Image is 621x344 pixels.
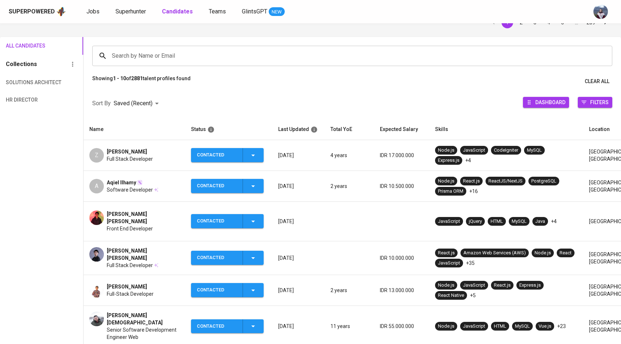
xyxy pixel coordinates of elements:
[191,319,264,333] button: Contacted
[242,7,285,16] a: GlintsGPT NEW
[6,78,45,87] span: Solutions Architect
[86,7,101,16] a: Jobs
[560,250,572,257] div: React
[463,147,485,154] div: JavaScript
[107,225,153,232] span: Front End Developer
[242,8,267,15] span: GlintsGPT
[197,283,237,297] div: Contacted
[92,75,191,88] p: Showing of talent profiles found
[9,8,55,16] div: Superpowered
[527,147,542,154] div: MySQL
[278,183,319,190] p: [DATE]
[325,119,374,140] th: Total YoE
[491,218,503,225] div: HTML
[330,183,368,190] p: 2 years
[494,282,511,289] div: React.js
[512,218,527,225] div: MySQL
[56,6,66,17] img: app logo
[380,183,423,190] p: IDR 10.500.000
[278,218,319,225] p: [DATE]
[113,75,126,81] b: 1 - 10
[84,119,185,140] th: Name
[115,8,146,15] span: Superhunter
[438,282,454,289] div: Node.js
[438,157,459,164] div: Express.js
[191,214,264,228] button: Contacted
[191,148,264,162] button: Contacted
[585,77,609,86] span: Clear All
[89,312,104,326] img: abcb93e0d47893dbdbc9afe73dca6f60.jpg
[515,323,530,330] div: MySQL
[429,119,583,140] th: Skills
[107,186,153,193] span: Software Developer
[185,119,272,140] th: Status
[89,210,104,225] img: 00e5efde7ceb1f0fa9571599b51e2c46.jpg
[438,250,455,257] div: React.js
[438,188,463,195] div: Prisma ORM
[539,323,551,330] div: Vue.js
[107,262,153,269] span: Full Stack Developer
[107,312,179,326] span: [PERSON_NAME][DEMOGRAPHIC_DATA]
[107,290,154,298] span: Full-Stack Developer
[380,287,423,294] p: IDR 13.000.000
[6,59,37,69] h6: Collections
[278,152,319,159] p: [DATE]
[86,8,100,15] span: Jobs
[463,178,480,185] div: React.js
[535,250,551,257] div: Node.js
[438,292,464,299] div: React Native
[197,319,237,333] div: Contacted
[469,218,482,225] div: jQuery
[6,95,45,105] span: HR Director
[107,283,147,290] span: [PERSON_NAME]
[272,119,325,140] th: Last Updated
[463,282,485,289] div: JavaScript
[590,97,609,107] span: Filters
[89,179,104,193] div: A
[463,250,526,257] div: Amazon Web Services (AWS)
[278,323,319,330] p: [DATE]
[107,148,147,155] span: [PERSON_NAME]
[494,147,518,154] div: CodeIgniter
[469,188,478,195] p: +16
[114,97,161,110] div: Saved (Recent)
[269,8,285,16] span: NEW
[330,323,368,330] p: 11 years
[107,210,179,225] span: [PERSON_NAME] [PERSON_NAME]
[380,152,423,159] p: IDR 17.000.000
[9,6,66,17] a: Superpoweredapp logo
[488,178,523,185] div: ReactJS/NextJS
[470,292,476,299] p: +5
[380,254,423,262] p: IDR 10.000.000
[209,7,227,16] a: Teams
[380,323,423,330] p: IDR 55.000.000
[197,179,237,193] div: Contacted
[578,97,612,108] button: Filters
[107,155,153,163] span: Full Stack Developer
[191,179,264,193] button: Contacted
[107,247,179,262] span: [PERSON_NAME] [PERSON_NAME]
[107,326,179,341] span: Senior Software Development Engineer Web
[89,283,104,298] img: 2d2eb19da16ab8d366898dcfabc71e21.jpg
[374,119,429,140] th: Expected Salary
[278,287,319,294] p: [DATE]
[114,99,153,108] p: Saved (Recent)
[89,148,104,163] div: Z
[92,99,111,108] p: Sort By
[463,323,485,330] div: JavaScript
[438,147,454,154] div: Node.js
[330,287,368,294] p: 2 years
[89,247,104,262] img: b552d6a144bf1136edf4dbe7cff1ea9b.jpg
[191,251,264,265] button: Contacted
[197,251,237,265] div: Contacted
[494,323,506,330] div: HTML
[209,8,226,15] span: Teams
[582,75,612,88] button: Clear All
[278,254,319,262] p: [DATE]
[162,8,193,15] b: Candidates
[115,7,147,16] a: Superhunter
[197,214,237,228] div: Contacted
[535,97,565,107] span: Dashboard
[438,218,460,225] div: JavaScript
[107,179,136,186] span: Aqiel Ilhamy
